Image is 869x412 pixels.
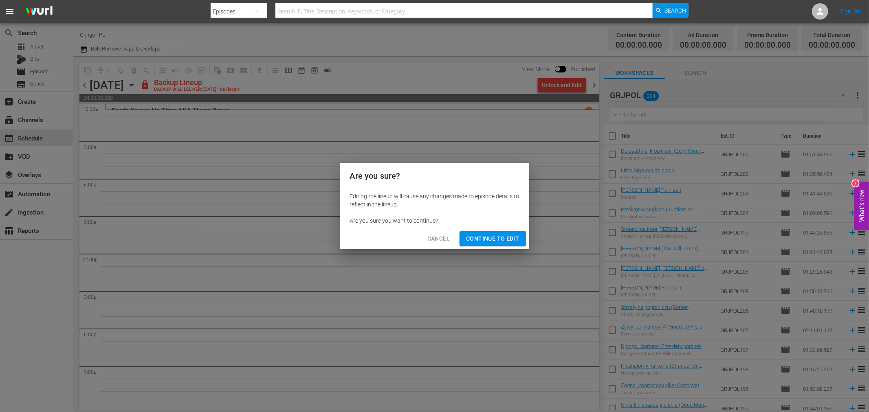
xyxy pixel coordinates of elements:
a: Sign Out [840,8,861,15]
span: menu [5,7,15,16]
button: Open Feedback Widget [854,182,869,230]
button: Cancel [421,231,456,246]
div: Are you sure you want to continue? [350,217,519,225]
div: 2 [852,180,859,187]
div: Editing the lineup will cause any changes made to episode details to reflect in the lineup. [350,192,519,208]
button: Continue to Edit [460,231,526,246]
h2: Are you sure? [350,169,519,182]
img: ans4CAIJ8jUAAAAAAAAAAAAAAAAAAAAAAAAgQb4GAAAAAAAAAAAAAAAAAAAAAAAAJMjXAAAAAAAAAAAAAAAAAAAAAAAAgAT5G... [20,2,59,21]
span: Continue to Edit [466,234,519,244]
span: Search [665,3,686,18]
span: Cancel [427,234,450,244]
